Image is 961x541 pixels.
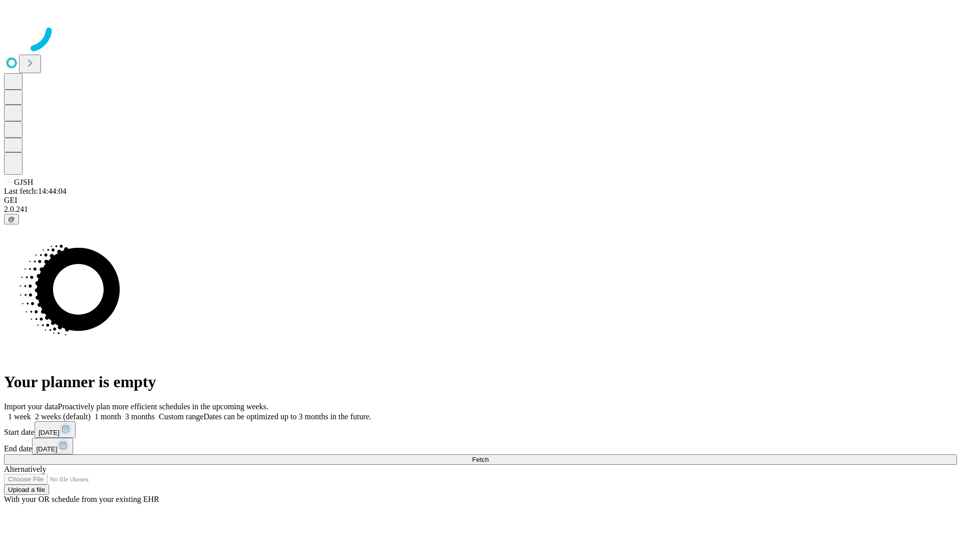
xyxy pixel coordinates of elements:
[32,438,73,454] button: [DATE]
[4,373,957,391] h1: Your planner is empty
[4,187,67,195] span: Last fetch: 14:44:04
[472,456,489,463] span: Fetch
[36,445,57,453] span: [DATE]
[95,412,121,421] span: 1 month
[58,402,268,411] span: Proactively plan more efficient schedules in the upcoming weeks.
[35,412,91,421] span: 2 weeks (default)
[204,412,371,421] span: Dates can be optimized up to 3 months in the future.
[4,402,58,411] span: Import your data
[8,412,31,421] span: 1 week
[4,438,957,454] div: End date
[4,205,957,214] div: 2.0.241
[159,412,203,421] span: Custom range
[4,484,49,495] button: Upload a file
[125,412,155,421] span: 3 months
[4,196,957,205] div: GEI
[4,214,19,224] button: @
[4,495,159,503] span: With your OR schedule from your existing EHR
[35,421,76,438] button: [DATE]
[8,215,15,223] span: @
[14,178,33,186] span: GJSH
[39,429,60,436] span: [DATE]
[4,421,957,438] div: Start date
[4,465,46,473] span: Alternatively
[4,454,957,465] button: Fetch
